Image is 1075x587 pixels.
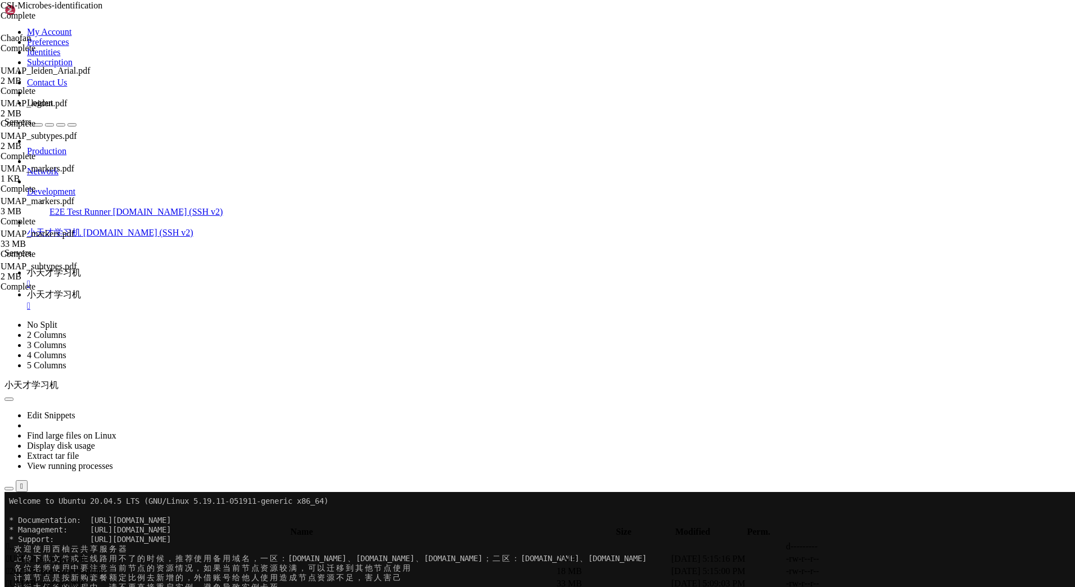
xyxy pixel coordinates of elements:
[103,91,113,100] span: 请
[4,119,929,129] x-row: (base) : $
[28,91,38,100] span: 大
[161,81,170,91] span: 增
[179,91,189,100] span: 例
[75,52,85,62] span: 共
[47,52,56,62] span: 西
[170,91,179,100] span: 实
[246,71,255,81] span: 点
[312,81,322,91] span: 资
[189,71,198,81] span: ，
[19,100,28,110] span: 要
[85,52,94,62] span: 享
[1,33,31,43] span: Chaofan
[293,71,302,81] span: ，
[1,141,113,151] div: 2 MB
[218,100,227,110] span: 溃
[19,81,28,91] span: 算
[274,100,284,110] span: 。
[478,62,487,71] span: ；
[218,91,227,100] span: 导
[56,71,66,81] span: 用
[198,71,208,81] span: 如
[198,62,208,71] span: 用
[369,71,378,81] span: 节
[1,229,74,238] span: UMAP_markers.pdf
[302,81,312,91] span: 点
[123,71,132,81] span: 节
[246,62,255,71] span: ，
[38,91,47,100] span: 任
[94,71,104,81] span: 意
[255,91,265,100] span: 卡
[151,91,161,100] span: 重
[255,62,265,71] span: 一
[265,71,274,81] span: 源
[4,43,929,52] x-row: * Support: [URL][DOMAIN_NAME]
[208,100,218,110] span: 崩
[341,71,350,81] span: 到
[179,71,189,81] span: 况
[94,62,104,71] span: 路
[497,62,507,71] span: 区
[123,62,132,71] span: 了
[1,239,113,249] div: 33 MB
[378,100,388,110] span: 服
[179,100,189,110] span: 点
[265,62,274,71] span: 区
[274,62,284,71] span: ：
[378,81,388,91] span: 害
[9,91,19,100] span: 运
[1,11,113,21] div: Complete
[66,91,75,100] span: 过
[170,100,179,110] span: 节
[66,52,75,62] span: 云
[312,100,322,110] span: 点
[359,71,369,81] span: 他
[189,91,198,100] span: ，
[4,62,929,71] x-row: [DOMAIN_NAME] [DOMAIN_NAME] [DOMAIN_NAME] [DOMAIN_NAME] [DOMAIN_NAME]
[342,62,351,71] span: 、
[113,81,123,91] span: 定
[151,71,161,81] span: 资
[132,71,142,81] span: 点
[189,81,198,91] span: 外
[1,196,74,206] span: UMAP_markers.pdf
[246,100,255,110] span: 需
[47,81,56,91] span: 是
[208,71,218,81] span: 果
[9,81,19,91] span: 计
[265,91,274,100] span: 死
[66,81,75,91] span: 新
[56,62,66,71] span: 件
[4,33,929,43] x-row: * Management: [URL][DOMAIN_NAME]
[66,71,75,81] span: 中
[161,71,170,81] span: 源
[255,71,265,81] span: 资
[85,62,94,71] span: 线
[103,71,113,81] span: 当
[507,62,516,71] span: ：
[350,71,359,81] span: 其
[1,1,102,10] span: CSI-Microbes-identification
[283,100,293,110] span: 如
[398,71,407,81] span: 用
[94,81,104,91] span: 餐
[75,81,85,91] span: 购
[208,62,218,71] span: 备
[28,52,38,62] span: 使
[388,81,398,91] span: 己
[398,100,407,110] span: 器
[161,100,170,110] span: 致
[85,91,94,100] span: 中
[359,100,369,110] span: 重
[378,71,388,81] span: 点
[350,100,359,110] span: 能
[331,81,341,91] span: 不
[56,100,66,110] span: 线
[322,100,331,110] span: 崩
[1,261,113,282] span: UMAP_subtypes.pdf
[1,131,113,151] span: UMAP_subtypes.pdf
[4,24,929,33] x-row: * Documentation: [URL][DOMAIN_NAME]
[189,100,198,110] span: 资
[4,110,929,119] x-row: Last login: [DATE] from [TECHNICAL_ID]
